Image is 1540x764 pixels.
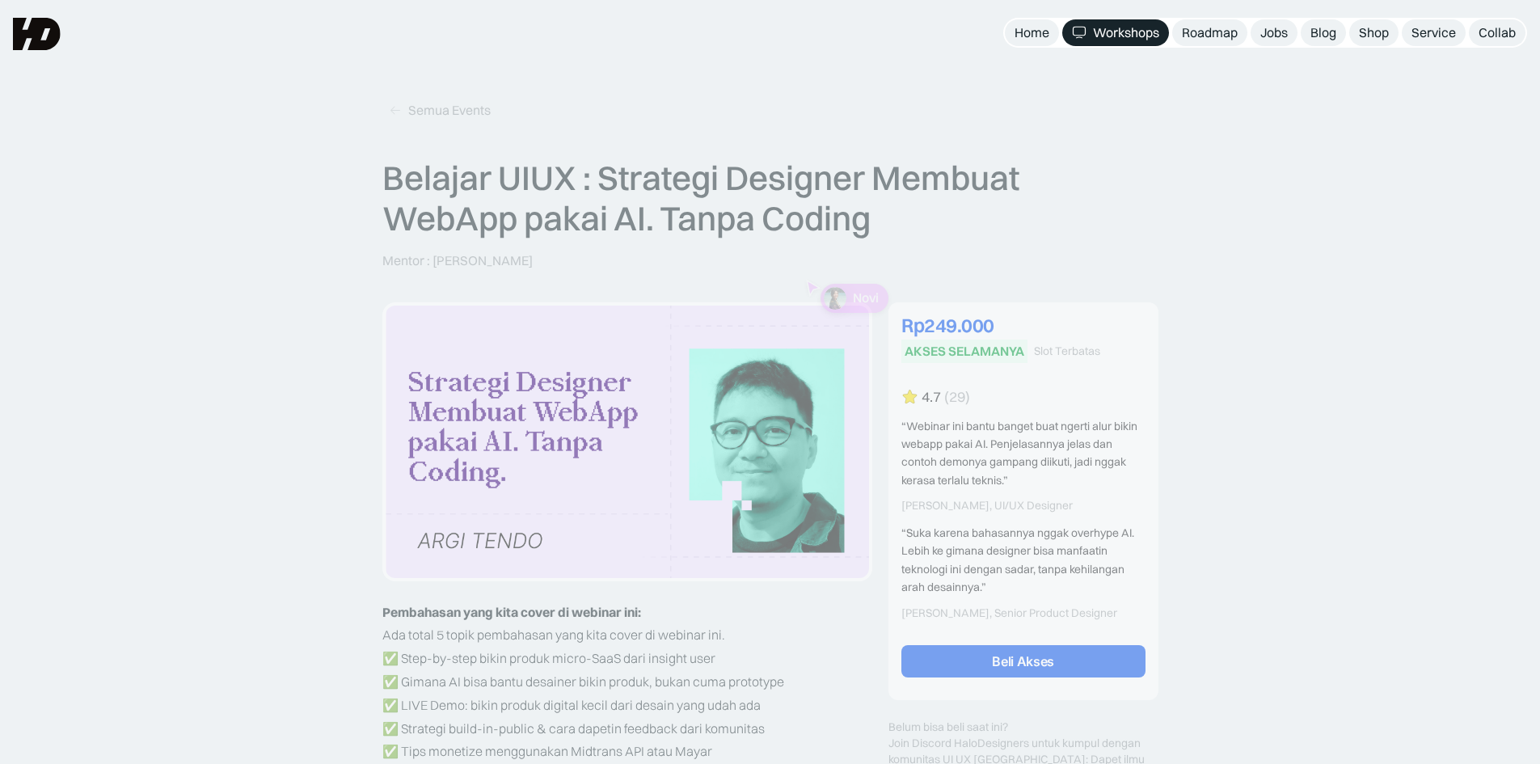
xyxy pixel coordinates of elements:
div: Workshops [1093,24,1159,41]
div: [PERSON_NAME], Senior Product Designer [901,606,1146,620]
div: Service [1411,24,1456,41]
div: Blog [1310,24,1336,41]
p: Novi [853,290,879,306]
div: Rp249.000 [901,315,1146,335]
a: Workshops [1062,19,1169,46]
div: Slot Terbatas [1034,344,1100,358]
strong: Pembahasan yang kita cover di webinar ini: [382,604,641,620]
a: Blog [1301,19,1346,46]
div: Home [1015,24,1049,41]
p: Mentor : [PERSON_NAME] [382,252,533,269]
div: Shop [1359,24,1389,41]
p: Belajar UIUX : Strategi Designer Membuat WebApp pakai AI. Tanpa Coding [382,158,1158,239]
a: Shop [1349,19,1399,46]
div: “Webinar ini bantu banget buat ngerti alur bikin webapp pakai AI. Penjelasannya jelas dan contoh ... [901,417,1146,490]
div: [PERSON_NAME], UI/UX Designer [901,500,1146,513]
div: AKSES SELAMANYA [905,343,1024,360]
a: Service [1402,19,1466,46]
div: 4.7 [922,389,941,406]
div: Roadmap [1182,24,1238,41]
a: Beli Akses [901,646,1146,678]
p: Ada total 5 topik pembahasan yang kita cover di webinar ini. [382,624,872,648]
div: Collab [1479,24,1516,41]
a: Semua Events [382,97,497,124]
div: Semua Events [408,102,491,119]
div: Jobs [1260,24,1288,41]
div: “Suka karena bahasannya nggak overhype AI. Lebih ke gimana designer bisa manfaatin teknologi ini ... [901,524,1146,597]
a: Roadmap [1172,19,1247,46]
div: (29) [944,389,970,406]
a: Jobs [1251,19,1297,46]
p: ✅ Step-by-step bikin produk micro-SaaS dari insight user ✅ Gimana AI bisa bantu desainer bikin pr... [382,648,872,764]
a: Collab [1469,19,1525,46]
p: ‍ [382,601,872,624]
a: Home [1005,19,1059,46]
